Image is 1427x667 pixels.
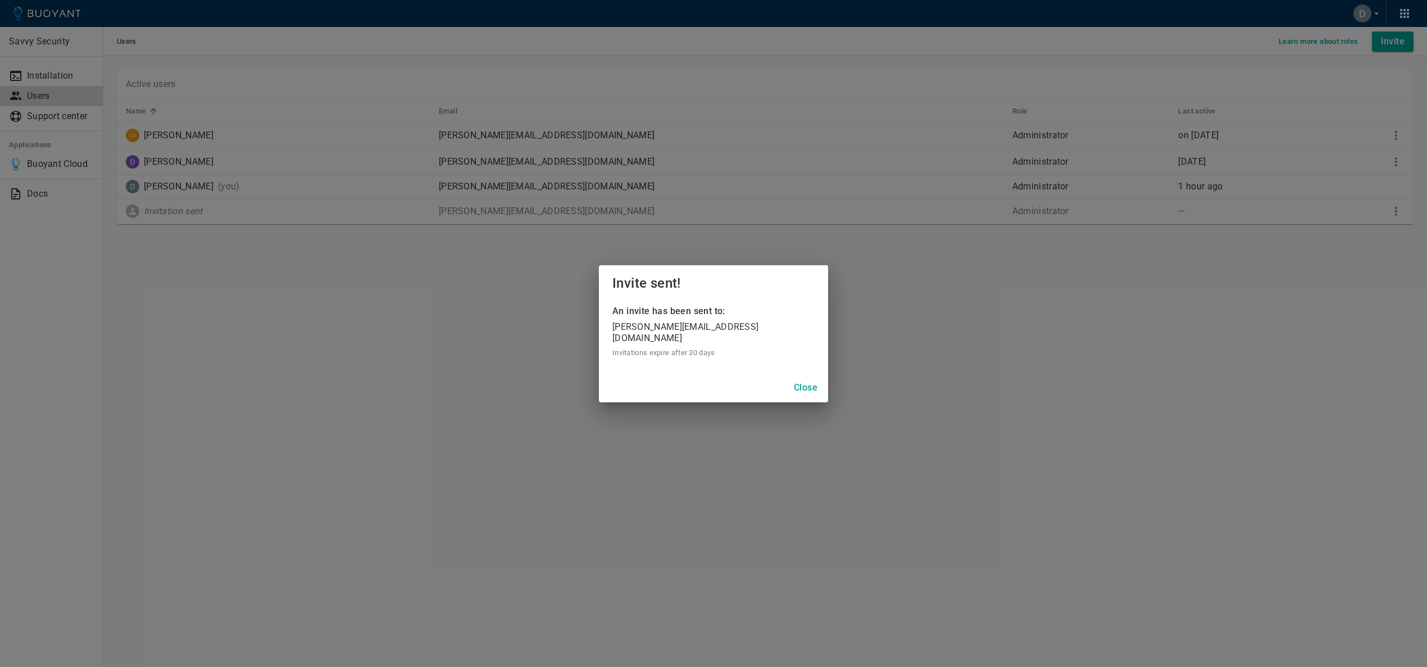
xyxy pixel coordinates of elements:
[612,321,815,344] p: [PERSON_NAME][EMAIL_ADDRESS][DOMAIN_NAME]
[788,378,824,398] button: Close
[612,306,815,317] h4: An invite has been sent to:
[612,348,815,357] span: Invitations expire after 30 days
[612,275,681,291] span: Invite sent!
[794,382,817,393] h4: Close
